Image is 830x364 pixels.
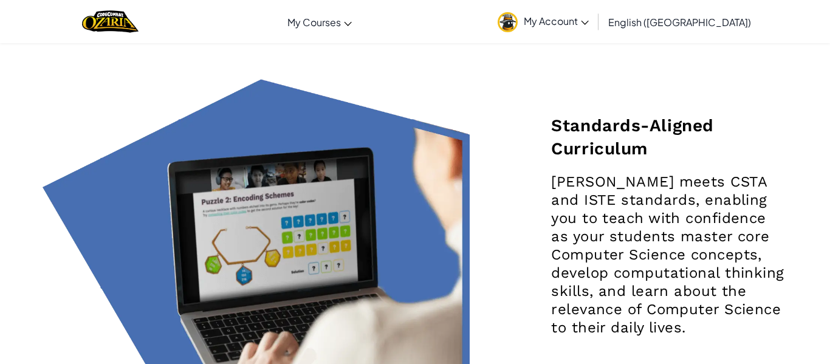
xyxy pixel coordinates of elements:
img: avatar [498,12,518,32]
span: My Account [524,15,589,27]
a: English ([GEOGRAPHIC_DATA]) [602,5,757,38]
p: [PERSON_NAME] meets CSTA and ISTE standards, enabling you to teach with confidence as your studen... [551,173,787,337]
a: Ozaria by CodeCombat logo [82,9,139,34]
a: My Account [492,2,595,41]
h2: Standards-Aligned Curriculum [551,114,787,160]
span: My Courses [287,16,341,29]
img: Home [82,9,139,34]
a: My Courses [281,5,358,38]
span: English ([GEOGRAPHIC_DATA]) [608,16,751,29]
